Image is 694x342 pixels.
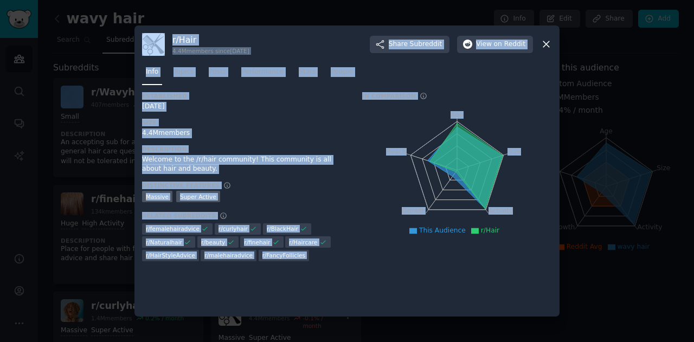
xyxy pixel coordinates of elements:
[457,36,533,53] button: Viewon Reddit
[176,191,220,202] div: Super Active
[370,36,449,53] button: ShareSubreddit
[219,225,248,233] span: r/ curlyhair
[172,47,249,55] div: 4.4M members since [DATE]
[295,63,319,86] a: Stats
[244,238,270,246] span: r/ finehair
[142,155,347,174] div: Welcome to the /r/hair community! This community is all about hair and beauty.
[267,225,298,233] span: r/ BlackHair
[451,111,464,119] tspan: Age
[201,238,225,246] span: r/ beauty
[237,63,287,86] a: Performance
[142,191,172,202] div: Massive
[142,212,216,220] h3: Related Subreddits
[142,182,220,189] h3: Distinctive Features
[241,67,284,77] span: Performance
[142,119,347,126] h3: Size
[419,227,466,234] span: This Audience
[389,40,442,49] span: Share
[173,67,194,77] span: Topics
[410,40,442,49] span: Subreddit
[205,63,230,86] a: Posts
[142,145,347,153] h3: Description
[362,92,416,100] h3: In Comparison
[327,63,357,86] a: People
[402,207,426,215] tspan: Growth
[146,67,158,77] span: Info
[262,251,305,259] span: r/ FancyFollicles
[289,238,317,246] span: r/ Haircare
[476,40,525,49] span: View
[507,147,521,155] tspan: Size
[142,102,347,112] div: [DATE]
[146,251,195,259] span: r/ HairStyleAdvice
[146,225,200,233] span: r/ femalehairadvice
[142,128,347,138] div: 4.4M members
[299,67,316,77] span: Stats
[494,40,525,49] span: on Reddit
[142,33,165,56] img: Hair
[204,251,253,259] span: r/ malehairadvice
[146,238,182,246] span: r/ Naturalhair
[170,63,197,86] a: Topics
[481,227,499,234] span: r/Hair
[386,147,407,155] tspan: Reach
[489,207,513,215] tspan: Activity
[331,67,353,77] span: People
[172,34,249,46] h3: r/ Hair
[142,63,162,86] a: Info
[142,92,347,100] h3: Established
[209,67,226,77] span: Posts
